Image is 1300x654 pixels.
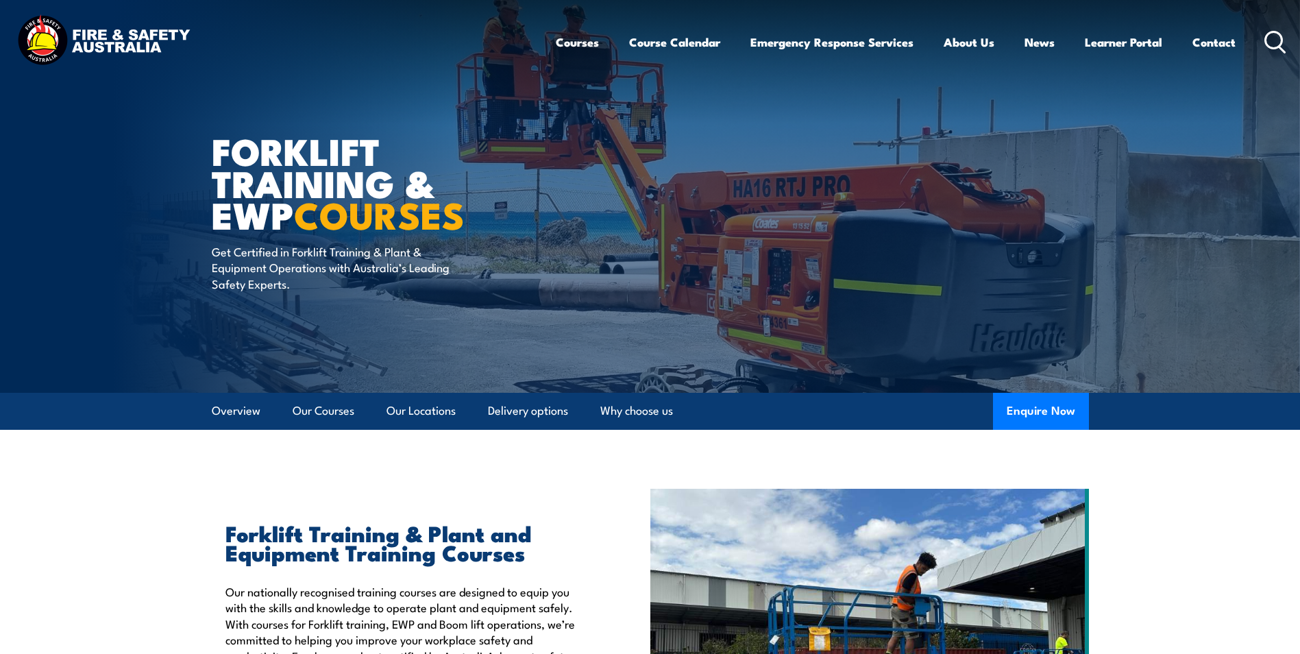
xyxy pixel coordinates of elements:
a: About Us [944,24,994,60]
a: Our Locations [387,393,456,429]
h1: Forklift Training & EWP [212,134,550,230]
a: Course Calendar [629,24,720,60]
a: Overview [212,393,260,429]
a: Our Courses [293,393,354,429]
a: Contact [1192,24,1236,60]
a: Courses [556,24,599,60]
a: News [1025,24,1055,60]
a: Learner Portal [1085,24,1162,60]
strong: COURSES [294,185,465,242]
a: Emergency Response Services [750,24,913,60]
h2: Forklift Training & Plant and Equipment Training Courses [225,523,587,561]
a: Why choose us [600,393,673,429]
a: Delivery options [488,393,568,429]
p: Get Certified in Forklift Training & Plant & Equipment Operations with Australia’s Leading Safety... [212,243,462,291]
button: Enquire Now [993,393,1089,430]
